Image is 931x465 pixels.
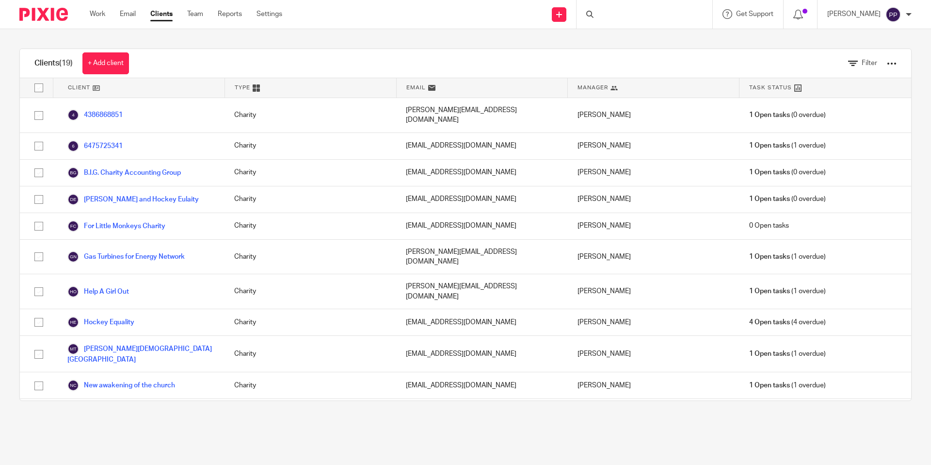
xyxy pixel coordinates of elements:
span: 0 Open tasks [749,221,789,231]
span: (1 overdue) [749,286,826,296]
span: (0 overdue) [749,167,826,177]
div: [PERSON_NAME][EMAIL_ADDRESS][DOMAIN_NAME] [396,274,568,309]
div: [PERSON_NAME] [568,98,739,133]
div: [EMAIL_ADDRESS][DOMAIN_NAME] [396,133,568,159]
span: Client [68,83,90,92]
input: Select all [30,79,48,97]
span: (1 overdue) [749,349,826,359]
div: [EMAIL_ADDRESS][DOMAIN_NAME] [396,309,568,335]
a: + Add client [82,52,129,74]
span: 1 Open tasks [749,167,790,177]
div: Charity [225,274,396,309]
span: Filter [862,60,877,66]
img: svg%3E [67,220,79,232]
div: [EMAIL_ADDRESS][DOMAIN_NAME] [396,186,568,213]
span: 1 Open tasks [749,110,790,120]
div: [PERSON_NAME] [568,399,739,435]
span: 1 Open tasks [749,286,790,296]
a: For Little Monkeys Charity [67,220,165,232]
img: svg%3E [67,251,79,263]
span: Type [235,83,250,92]
div: [EMAIL_ADDRESS][DOMAIN_NAME] [396,213,568,239]
span: (0 overdue) [749,194,826,204]
a: Clients [150,9,173,19]
span: 4 Open tasks [749,317,790,327]
div: [PERSON_NAME] [568,133,739,159]
div: [PERSON_NAME] [568,274,739,309]
a: Settings [257,9,282,19]
img: svg%3E [67,316,79,328]
span: (0 overdue) [749,110,826,120]
img: svg%3E [885,7,901,22]
div: Charity [225,213,396,239]
div: [PERSON_NAME][EMAIL_ADDRESS][DOMAIN_NAME] [396,240,568,274]
a: [PERSON_NAME] and Hockey Eulaity [67,194,199,205]
img: svg%3E [67,194,79,205]
a: New awakening of the church [67,380,175,391]
span: Get Support [736,11,773,17]
div: [PERSON_NAME] [568,160,739,186]
div: Charity [225,240,396,274]
a: Team [187,9,203,19]
span: (1 overdue) [749,252,826,262]
span: (19) [59,59,73,67]
a: B.I.G. Charity Accounting Group [67,167,181,179]
div: Charity [225,186,396,213]
span: Manager [578,83,608,92]
a: 4386868851 [67,109,123,121]
span: Email [406,83,426,92]
a: Email [120,9,136,19]
p: [PERSON_NAME] [827,9,881,19]
a: [PERSON_NAME][DEMOGRAPHIC_DATA] [GEOGRAPHIC_DATA] [67,343,215,365]
a: Gas Turbines for Energy Network [67,251,185,263]
div: [EMAIL_ADDRESS][DOMAIN_NAME] [396,160,568,186]
span: 1 Open tasks [749,141,790,150]
div: [PERSON_NAME][EMAIL_ADDRESS][DOMAIN_NAME] [396,399,568,435]
div: [PERSON_NAME] [568,186,739,213]
a: Hockey Equality [67,316,134,328]
img: Pixie [19,8,68,21]
div: Charity [225,372,396,399]
div: [PERSON_NAME] [568,336,739,372]
div: Charity [225,309,396,335]
img: svg%3E [67,286,79,298]
img: svg%3E [67,343,79,355]
div: [PERSON_NAME] [568,309,739,335]
span: (4 overdue) [749,317,826,327]
a: Work [90,9,105,19]
span: 1 Open tasks [749,349,790,359]
div: Charity [225,133,396,159]
img: svg%3E [67,140,79,152]
span: (1 overdue) [749,141,826,150]
div: [PERSON_NAME] [568,240,739,274]
div: Charity [225,160,396,186]
div: Charity [225,98,396,133]
span: Task Status [749,83,792,92]
span: (1 overdue) [749,381,826,390]
img: svg%3E [67,109,79,121]
div: [PERSON_NAME] [568,213,739,239]
div: Charity [225,336,396,372]
span: 1 Open tasks [749,194,790,204]
img: svg%3E [67,380,79,391]
div: Charity [225,399,396,435]
div: [PERSON_NAME][EMAIL_ADDRESS][DOMAIN_NAME] [396,98,568,133]
img: svg%3E [67,167,79,179]
a: Reports [218,9,242,19]
div: [EMAIL_ADDRESS][DOMAIN_NAME] [396,336,568,372]
span: 1 Open tasks [749,381,790,390]
a: Help A Girl Out [67,286,129,298]
div: [PERSON_NAME] [568,372,739,399]
div: [EMAIL_ADDRESS][DOMAIN_NAME] [396,372,568,399]
span: 1 Open tasks [749,252,790,262]
a: 6475725341 [67,140,123,152]
h1: Clients [34,58,73,68]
